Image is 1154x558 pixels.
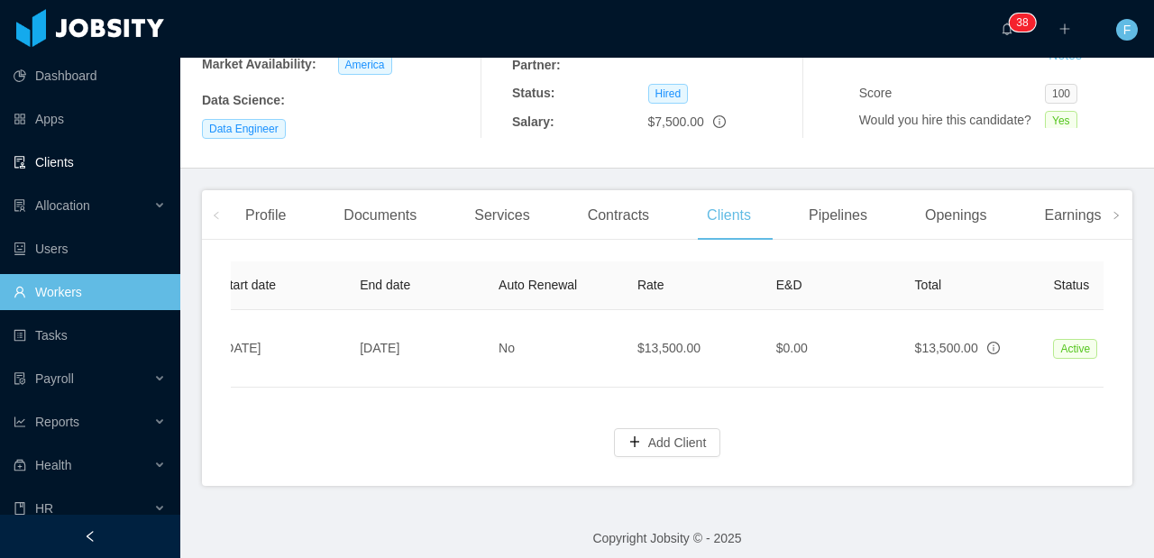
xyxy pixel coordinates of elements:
div: Score [859,84,1045,103]
span: Hired [648,84,689,104]
b: Market Availability: [202,57,316,71]
span: Reports [35,415,79,429]
div: Openings [911,190,1002,241]
span: Yes [1045,111,1077,131]
span: Status [1053,278,1089,292]
i: icon: left [212,211,221,220]
span: Active [1053,339,1097,359]
span: $13,500.00 [915,341,978,355]
a: icon: profileTasks [14,317,166,353]
div: Clients [692,190,765,241]
span: $7,500.00 [648,114,704,129]
div: Would you hire this candidate? [859,111,1045,130]
a: icon: auditClients [14,144,166,180]
i: icon: solution [14,199,26,212]
span: F [1123,19,1131,41]
span: Auto Renewal [499,278,577,292]
span: [DATE] [221,341,261,355]
span: Payroll [35,371,74,386]
span: Total [915,278,942,292]
i: icon: plus [1058,23,1071,35]
div: Profile [231,190,300,241]
a: icon: robotUsers [14,231,166,267]
span: E&D [776,278,802,292]
span: America [338,55,392,75]
span: Health [35,458,71,472]
a: icon: userWorkers [14,274,166,310]
i: icon: medicine-box [14,459,26,471]
div: Documents [329,190,431,241]
a: icon: pie-chartDashboard [14,58,166,94]
i: icon: file-protect [14,372,26,385]
i: icon: right [1112,211,1121,220]
b: Salary: [512,114,554,129]
span: HR [35,501,53,516]
span: info-circle [713,115,726,128]
span: Rate [637,278,664,292]
div: Services [460,190,544,241]
span: 100 [1045,84,1077,104]
button: icon: plusAdd Client [614,428,721,457]
span: [DATE] [360,341,399,355]
b: Status: [512,86,554,100]
a: icon: appstoreApps [14,101,166,137]
span: $0.00 [776,341,808,355]
span: Data Engineer [202,119,286,139]
b: Data Science : [202,93,285,107]
div: Pipelines [794,190,882,241]
td: No [484,310,623,388]
span: Start date [221,278,276,292]
span: End date [360,278,410,292]
td: $13,500.00 [623,310,762,388]
i: icon: book [14,502,26,515]
p: 8 [1022,14,1029,32]
p: 3 [1016,14,1022,32]
div: Contracts [573,190,664,241]
i: icon: bell [1001,23,1013,35]
i: icon: line-chart [14,416,26,428]
span: info-circle [987,342,1000,354]
span: Allocation [35,198,90,213]
sup: 38 [1009,14,1035,32]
